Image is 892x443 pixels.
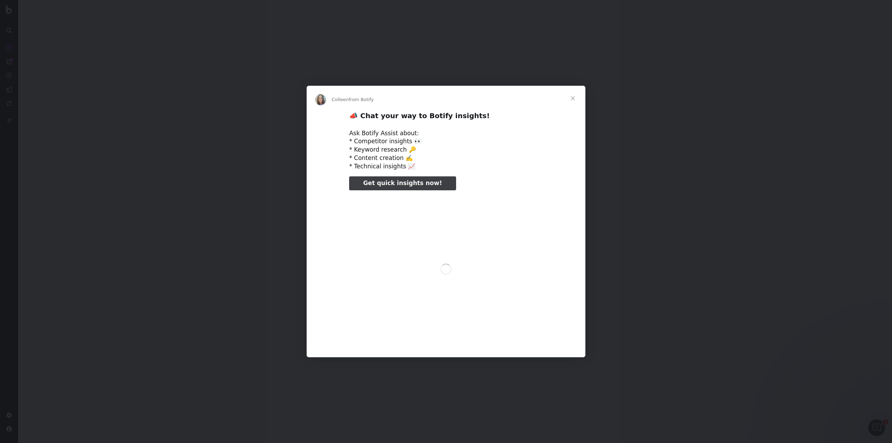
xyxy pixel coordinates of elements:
[332,97,349,102] span: Colleen
[349,111,543,124] h2: 📣 Chat your way to Botify insights!
[363,180,442,186] span: Get quick insights now!
[349,129,543,171] div: Ask Botify Assist about: * Competitor insights 👀 * Keyword research 🔑 * Content creation ✍️ * Tec...
[349,97,374,102] span: from Botify
[560,86,585,111] span: Close
[349,176,456,190] a: Get quick insights now!
[315,94,326,105] img: Profile image for Colleen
